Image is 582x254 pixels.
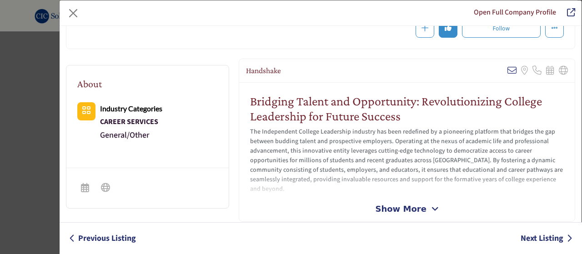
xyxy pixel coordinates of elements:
button: Redirect to login page [439,19,457,38]
button: Follow [462,20,541,38]
button: Close [66,6,80,20]
a: Next Listing [521,232,572,244]
button: More Options [545,19,564,38]
h2: About [77,76,102,91]
a: Redirect to handshake [474,7,556,17]
a: Industry Categories [100,103,162,115]
h2: FEATURED SOLUTIONS [69,221,191,237]
a: General/Other [100,129,149,141]
button: Category Icon [77,102,95,120]
a: CAREER SERVICES [100,115,162,129]
div: Career planning tools, job placement platforms, and professional development resources for studen... [100,115,162,129]
a: Redirect to handshake [561,7,575,19]
h2: Handshake [246,66,281,75]
span: Show More [375,203,426,215]
h2: Bridging Talent and Opportunity: Revolutionizing College Leadership for Future Success [250,94,564,124]
a: Previous Listing [69,232,136,244]
p: The Independent College Leadership industry has been redefined by a pioneering platform that brid... [250,127,564,194]
b: Industry Categories [100,104,162,113]
button: Redirect to login page [416,19,434,38]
